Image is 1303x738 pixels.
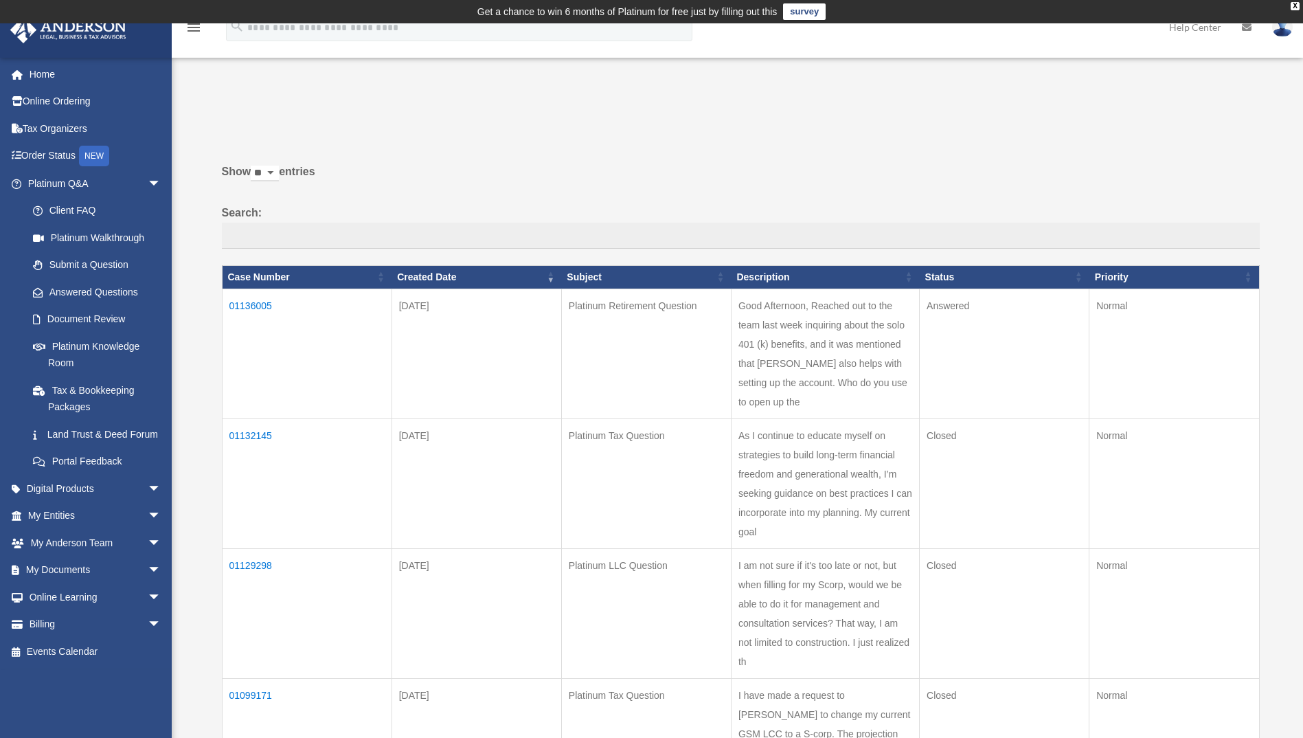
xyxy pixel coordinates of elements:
td: [DATE] [392,418,561,548]
td: Normal [1089,289,1259,418]
th: Priority: activate to sort column ascending [1089,265,1259,289]
i: search [229,19,245,34]
i: menu [185,19,202,36]
th: Status: activate to sort column ascending [920,265,1089,289]
a: Document Review [19,306,175,333]
td: I am not sure if it's too late or not, but when filling for my Scorp, would we be able to do it f... [731,548,919,678]
img: User Pic [1272,17,1293,37]
td: 01132145 [222,418,392,548]
span: arrow_drop_down [148,611,175,639]
td: [DATE] [392,289,561,418]
th: Case Number: activate to sort column ascending [222,265,392,289]
span: arrow_drop_down [148,502,175,530]
a: Billingarrow_drop_down [10,611,182,638]
td: 01136005 [222,289,392,418]
a: Tax & Bookkeeping Packages [19,377,175,421]
img: Anderson Advisors Platinum Portal [6,16,131,43]
a: survey [783,3,826,20]
label: Search: [222,203,1260,249]
td: Answered [920,289,1089,418]
td: Platinum Retirement Question [561,289,731,418]
td: Closed [920,418,1089,548]
a: Tax Organizers [10,115,182,142]
span: arrow_drop_down [148,583,175,612]
a: My Documentsarrow_drop_down [10,557,182,584]
a: Online Learningarrow_drop_down [10,583,182,611]
a: Answered Questions [19,278,168,306]
div: close [1291,2,1300,10]
td: Platinum LLC Question [561,548,731,678]
a: Platinum Q&Aarrow_drop_down [10,170,175,197]
td: Normal [1089,548,1259,678]
th: Subject: activate to sort column ascending [561,265,731,289]
th: Description: activate to sort column ascending [731,265,919,289]
a: menu [185,24,202,36]
td: Platinum Tax Question [561,418,731,548]
span: arrow_drop_down [148,557,175,585]
td: As I continue to educate myself on strategies to build long-term financial freedom and generation... [731,418,919,548]
a: Platinum Knowledge Room [19,333,175,377]
a: Portal Feedback [19,448,175,476]
a: Online Ordering [10,88,182,115]
span: arrow_drop_down [148,475,175,503]
a: Digital Productsarrow_drop_down [10,475,182,502]
td: 01129298 [222,548,392,678]
a: Land Trust & Deed Forum [19,421,175,448]
div: Get a chance to win 6 months of Platinum for free just by filling out this [477,3,778,20]
a: Order StatusNEW [10,142,182,170]
a: My Anderson Teamarrow_drop_down [10,529,182,557]
a: Events Calendar [10,638,182,665]
a: Client FAQ [19,197,175,225]
select: Showentries [251,166,279,181]
td: Closed [920,548,1089,678]
span: arrow_drop_down [148,529,175,557]
input: Search: [222,223,1260,249]
a: Submit a Question [19,251,175,279]
a: My Entitiesarrow_drop_down [10,502,182,530]
a: Home [10,60,182,88]
td: [DATE] [392,548,561,678]
span: arrow_drop_down [148,170,175,198]
th: Created Date: activate to sort column ascending [392,265,561,289]
label: Show entries [222,162,1260,195]
td: Normal [1089,418,1259,548]
td: Good Afternoon, Reached out to the team last week inquiring about the solo 401 (k) benefits, and ... [731,289,919,418]
a: Platinum Walkthrough [19,224,175,251]
div: NEW [79,146,109,166]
